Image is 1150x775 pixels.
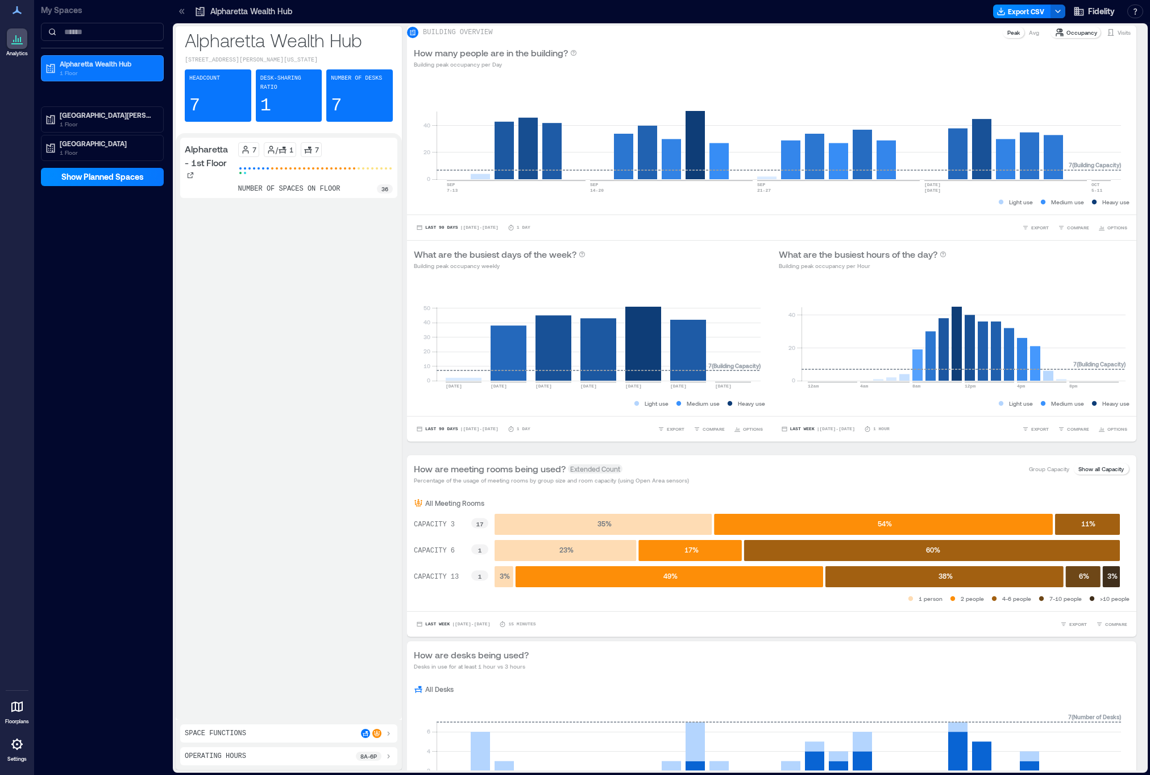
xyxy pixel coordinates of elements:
p: Alpharetta Wealth Hub [210,6,292,17]
p: My Spaces [41,5,164,16]
p: 1 Floor [60,68,155,77]
span: OPTIONS [1107,426,1127,432]
tspan: 40 [788,311,795,318]
text: CAPACITY 3 [414,521,455,529]
button: Show Planned Spaces [41,168,164,186]
p: >10 people [1100,594,1130,603]
p: Visits [1118,28,1131,37]
text: [DATE] [670,384,687,389]
p: Building peak occupancy per Hour [779,261,946,270]
text: [DATE] [924,188,941,193]
text: SEP [447,182,455,187]
p: 1 [260,94,271,117]
p: Number of Desks [331,74,382,83]
p: Building peak occupancy per Day [414,60,577,69]
button: Last 90 Days |[DATE]-[DATE] [414,222,501,233]
text: [DATE] [580,384,597,389]
text: OCT [1091,182,1100,187]
button: Export CSV [993,5,1051,18]
a: Settings [3,731,31,766]
span: EXPORT [667,426,684,432]
text: 38 % [939,572,953,580]
button: OPTIONS [1096,222,1130,233]
p: All Meeting Rooms [425,498,484,508]
p: 1 Day [517,426,530,432]
span: Extended Count [568,464,622,473]
p: Group Capacity [1029,464,1069,473]
p: Medium use [1051,197,1084,207]
p: 7 [189,94,200,117]
text: SEP [590,182,599,187]
tspan: 2 [427,767,430,774]
text: SEP [757,182,766,187]
span: OPTIONS [743,426,763,432]
p: 1 Hour [873,426,890,432]
span: EXPORT [1069,621,1087,628]
p: [GEOGRAPHIC_DATA][PERSON_NAME] [60,110,155,119]
p: Occupancy [1066,28,1097,37]
p: Medium use [1051,399,1084,408]
p: Space Functions [185,729,246,738]
p: 7 [331,94,342,117]
p: Peak [1007,28,1020,37]
p: Light use [1009,399,1033,408]
span: OPTIONS [1107,224,1127,231]
button: Last 90 Days |[DATE]-[DATE] [414,423,501,435]
tspan: 40 [424,319,430,325]
p: What are the busiest hours of the day? [779,248,937,261]
p: How are desks being used? [414,648,529,662]
p: Light use [1009,197,1033,207]
button: COMPARE [1094,619,1130,630]
p: Medium use [687,399,720,408]
span: COMPARE [1105,621,1127,628]
p: 7-10 people [1049,594,1082,603]
p: Light use [645,399,669,408]
text: 14-20 [590,188,604,193]
text: 54 % [878,520,892,527]
span: COMPARE [1067,426,1089,432]
a: Analytics [3,25,31,60]
p: 2 people [961,594,984,603]
text: [DATE] [715,384,732,389]
text: 3 % [500,572,510,580]
text: 49 % [663,572,678,580]
p: Operating Hours [185,752,246,761]
text: 5-11 [1091,188,1102,193]
p: All Desks [425,685,454,694]
p: 1 Floor [60,148,155,157]
p: Heavy use [1102,197,1130,207]
text: 35 % [597,520,612,527]
span: COMPARE [703,426,725,432]
text: 21-27 [757,188,771,193]
p: Alpharetta Wealth Hub [60,59,155,68]
button: EXPORT [1020,423,1051,435]
span: COMPARE [1067,224,1089,231]
text: [DATE] [924,182,941,187]
p: 7 [315,145,319,154]
text: 4pm [1017,384,1026,389]
button: OPTIONS [1096,423,1130,435]
p: [GEOGRAPHIC_DATA] [60,139,155,148]
span: EXPORT [1031,426,1049,432]
p: How are meeting rooms being used? [414,462,566,476]
span: EXPORT [1031,224,1049,231]
p: 4-6 people [1002,594,1031,603]
button: EXPORT [1020,222,1051,233]
p: Building peak occupancy weekly [414,261,586,270]
p: Desk-sharing ratio [260,74,318,92]
tspan: 40 [424,122,430,129]
tspan: 50 [424,304,430,311]
tspan: 10 [424,362,430,369]
button: COMPARE [1056,423,1091,435]
button: COMPARE [691,423,727,435]
p: 1 Floor [60,119,155,129]
text: CAPACITY 6 [414,547,455,555]
text: [DATE] [625,384,642,389]
text: 60 % [926,546,940,554]
text: CAPACITY 13 [414,573,459,581]
tspan: 4 [427,748,430,755]
p: Settings [7,756,27,762]
text: [DATE] [491,384,507,389]
button: COMPARE [1056,222,1091,233]
p: What are the busiest days of the week? [414,248,576,261]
